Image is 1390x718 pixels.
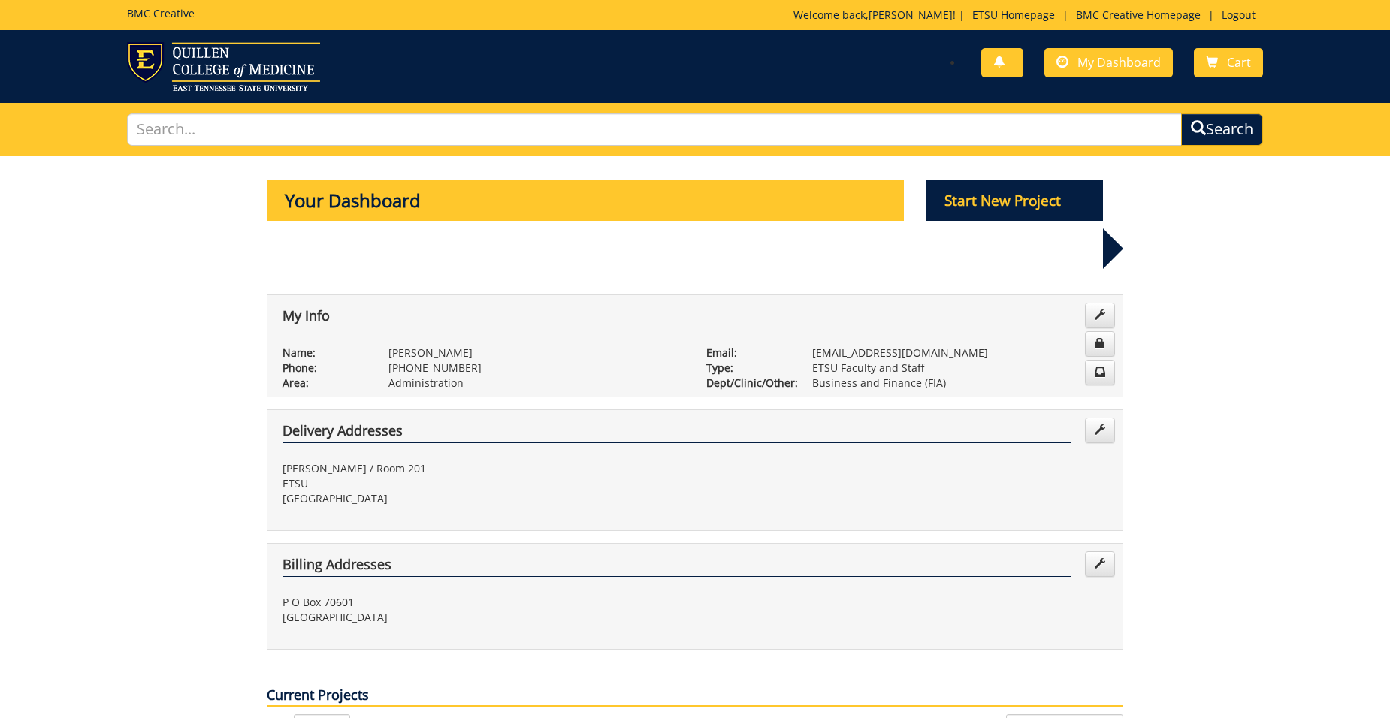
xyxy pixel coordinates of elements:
[283,491,684,506] p: [GEOGRAPHIC_DATA]
[926,180,1104,221] p: Start New Project
[1214,8,1263,22] a: Logout
[283,424,1071,443] h4: Delivery Addresses
[706,361,790,376] p: Type:
[1194,48,1263,77] a: Cart
[283,557,1071,577] h4: Billing Addresses
[793,8,1263,23] p: Welcome back, ! | | |
[926,195,1104,209] a: Start New Project
[706,345,790,361] p: Email:
[1085,303,1115,328] a: Edit Info
[267,180,904,221] p: Your Dashboard
[283,476,684,491] p: ETSU
[388,345,684,361] p: [PERSON_NAME]
[283,610,684,625] p: [GEOGRAPHIC_DATA]
[1085,360,1115,385] a: Change Communication Preferences
[869,8,953,22] a: [PERSON_NAME]
[283,309,1071,328] h4: My Info
[1085,551,1115,577] a: Edit Addresses
[1227,54,1251,71] span: Cart
[965,8,1062,22] a: ETSU Homepage
[283,595,684,610] p: P O Box 70601
[1085,418,1115,443] a: Edit Addresses
[812,376,1107,391] p: Business and Finance (FIA)
[267,686,1123,707] p: Current Projects
[706,376,790,391] p: Dept/Clinic/Other:
[127,113,1182,146] input: Search...
[1085,331,1115,357] a: Change Password
[1181,113,1263,146] button: Search
[283,361,366,376] p: Phone:
[388,376,684,391] p: Administration
[1068,8,1208,22] a: BMC Creative Homepage
[127,42,320,91] img: ETSU logo
[812,345,1107,361] p: [EMAIL_ADDRESS][DOMAIN_NAME]
[1044,48,1173,77] a: My Dashboard
[388,361,684,376] p: [PHONE_NUMBER]
[283,345,366,361] p: Name:
[283,376,366,391] p: Area:
[1077,54,1161,71] span: My Dashboard
[283,461,684,476] p: [PERSON_NAME] / Room 201
[812,361,1107,376] p: ETSU Faculty and Staff
[127,8,195,19] h5: BMC Creative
